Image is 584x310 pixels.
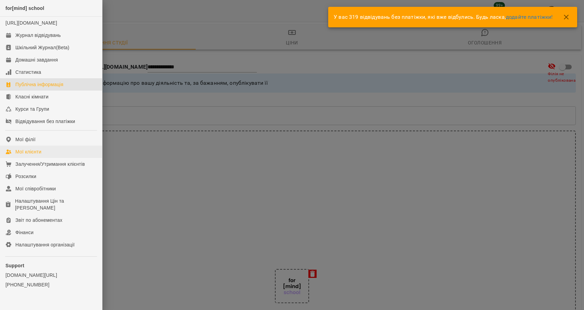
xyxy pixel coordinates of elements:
div: Мої філії [15,136,36,143]
a: додайте платіжки! [506,14,553,20]
div: Класні кімнати [15,93,48,100]
div: Розсилки [15,173,36,180]
a: [PHONE_NUMBER] [5,281,97,288]
div: Мої клієнти [15,148,41,155]
div: Налаштування організації [15,241,75,248]
a: [DOMAIN_NAME][URL] [5,272,97,279]
div: Публічна інформація [15,81,63,88]
span: for[mind] school [5,5,44,11]
a: [URL][DOMAIN_NAME] [5,20,57,26]
div: Звіт по абонементах [15,217,62,224]
div: Домашні завдання [15,56,58,63]
div: Фінанси [15,229,33,236]
div: Налаштування Цін та [PERSON_NAME] [15,198,97,211]
p: Support [5,262,97,269]
div: Залучення/Утримання клієнтів [15,161,85,167]
div: Курси та Групи [15,106,49,112]
div: Статистика [15,69,41,76]
div: Відвідування без платіжки [15,118,75,125]
p: У вас 319 відвідувань без платіжки, які вже відбулись. Будь ласка, [334,13,553,21]
div: Журнал відвідувань [15,32,61,39]
div: Мої співробітники [15,185,56,192]
div: Шкільний Журнал(Beta) [15,44,69,51]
